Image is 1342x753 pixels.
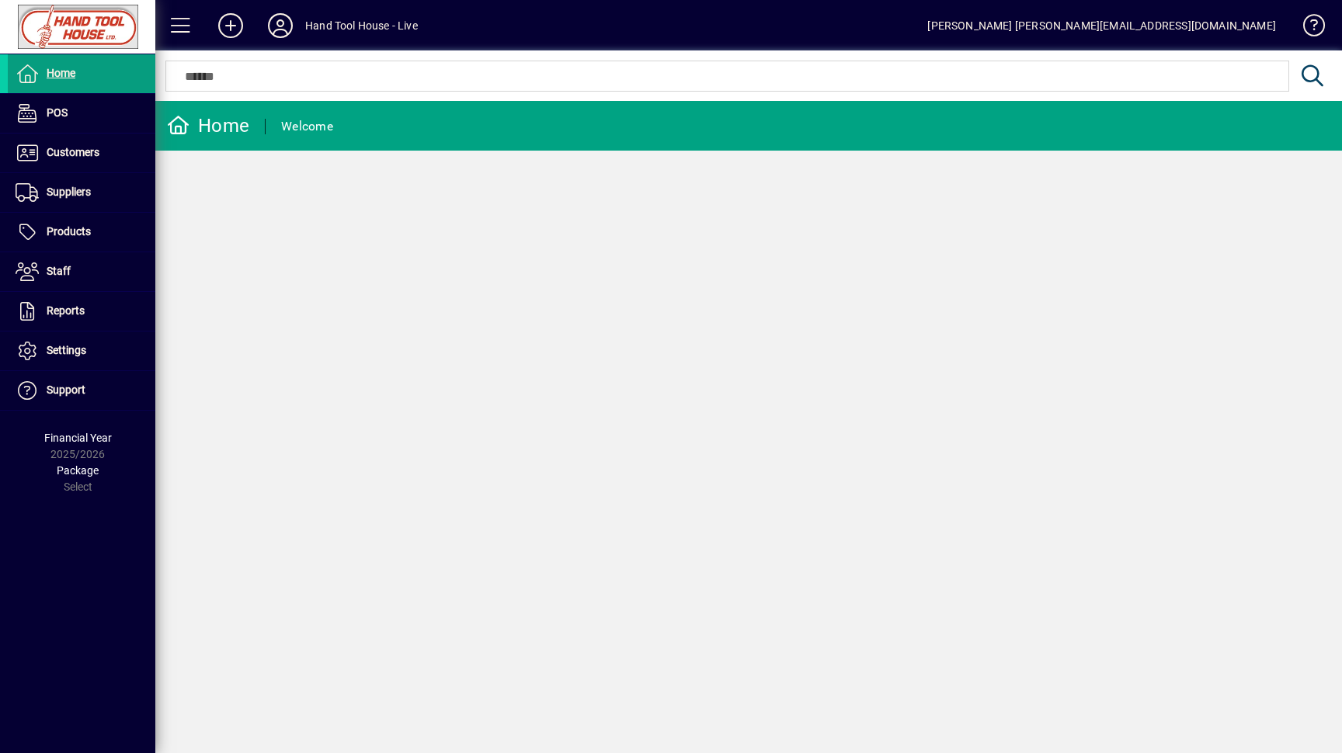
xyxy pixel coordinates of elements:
a: Reports [8,292,155,331]
a: Support [8,371,155,410]
div: Home [167,113,249,138]
span: Home [47,67,75,79]
button: Add [206,12,256,40]
div: [PERSON_NAME] [PERSON_NAME][EMAIL_ADDRESS][DOMAIN_NAME] [927,13,1276,38]
span: POS [47,106,68,119]
a: Knowledge Base [1292,3,1323,54]
span: Financial Year [44,432,112,444]
button: Profile [256,12,305,40]
span: Customers [47,146,99,158]
div: Hand Tool House - Live [305,13,418,38]
span: Settings [47,344,86,356]
span: Package [57,464,99,477]
span: Support [47,383,85,396]
a: Products [8,213,155,252]
span: Suppliers [47,186,91,198]
a: Settings [8,331,155,370]
span: Reports [47,304,85,317]
span: Products [47,225,91,238]
a: Suppliers [8,173,155,212]
a: Staff [8,252,155,291]
div: Welcome [281,114,333,139]
a: POS [8,94,155,133]
span: Staff [47,265,71,277]
a: Customers [8,134,155,172]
